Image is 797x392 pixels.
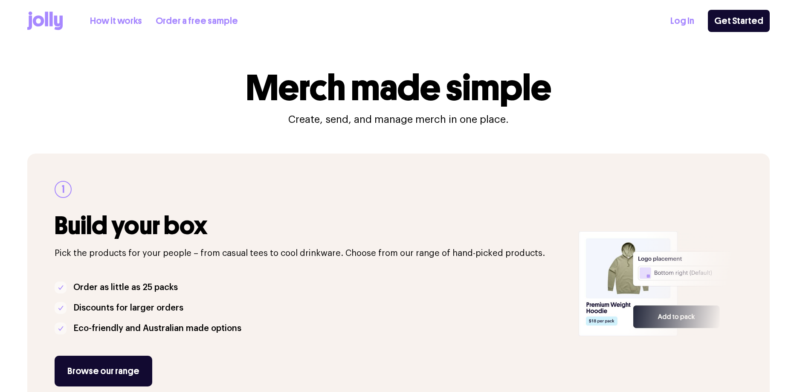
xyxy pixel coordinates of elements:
[73,281,178,294] p: Order as little as 25 packs
[708,10,770,32] a: Get Started
[55,212,568,240] h3: Build your box
[90,14,142,28] a: How it works
[73,301,183,315] p: Discounts for larger orders
[73,322,241,335] p: Eco-friendly and Australian made options
[288,113,509,126] p: Create, send, and manage merch in one place.
[670,14,694,28] a: Log In
[55,247,568,260] p: Pick the products for your people – from casual tees to cool drinkware. Choose from our range of ...
[156,14,238,28] a: Order a free sample
[246,70,551,106] h1: Merch made simple
[55,356,152,386] a: Browse our range
[55,181,72,198] div: 1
